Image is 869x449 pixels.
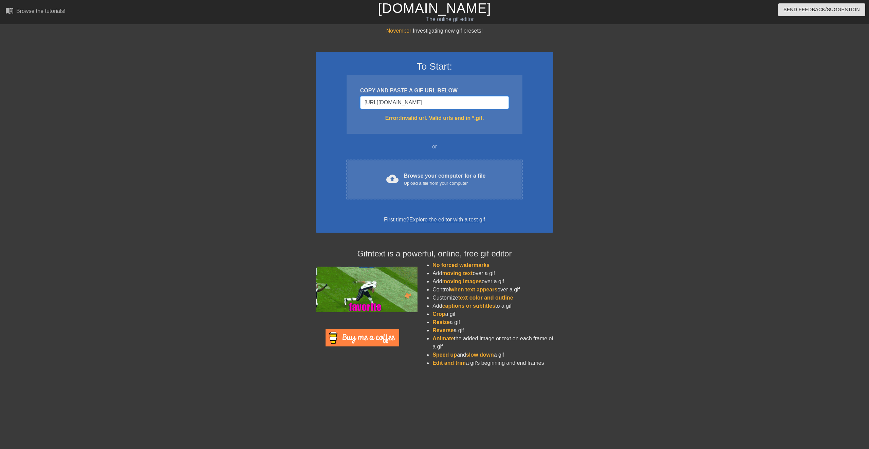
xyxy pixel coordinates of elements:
a: Browse the tutorials! [5,6,66,17]
div: First time? [325,216,544,224]
h3: To Start: [325,61,544,72]
li: and a gif [432,351,553,359]
span: Speed up [432,352,457,358]
div: Browse the tutorials! [16,8,66,14]
img: Buy Me A Coffee [326,329,399,346]
div: Error: Invalid url. Valid urls end in *.gif. [360,114,509,122]
div: Investigating new gif presets! [316,27,553,35]
li: Customize [432,294,553,302]
span: No forced watermarks [432,262,489,268]
li: Control over a gif [432,286,553,294]
span: Send Feedback/Suggestion [783,5,860,14]
a: [DOMAIN_NAME] [378,1,491,16]
h4: Gifntext is a powerful, online, free gif editor [316,249,553,259]
span: captions or subtitles [442,303,495,309]
div: Upload a file from your computer [404,180,486,187]
span: Resize [432,319,450,325]
span: Crop [432,311,445,317]
li: the added image or text on each frame of a gif [432,335,553,351]
li: Add over a gif [432,269,553,277]
span: November: [386,28,413,34]
input: Username [360,96,509,109]
span: menu_book [5,6,14,15]
span: slow down [466,352,494,358]
span: moving images [442,279,482,284]
img: football_small.gif [316,267,418,312]
span: Reverse [432,327,454,333]
div: COPY AND PASTE A GIF URL BELOW [360,87,509,95]
li: a gif [432,310,553,318]
a: Explore the editor with a test gif [409,217,485,222]
span: text color and outline [458,295,513,301]
div: Browse your computer for a file [404,172,486,187]
span: moving text [442,270,473,276]
span: when text appears [450,287,498,292]
li: a gif [432,326,553,335]
div: or [333,143,536,151]
button: Send Feedback/Suggestion [778,3,865,16]
li: a gif's beginning and end frames [432,359,553,367]
li: Add to a gif [432,302,553,310]
span: cloud_upload [386,173,399,185]
span: Edit and trim [432,360,466,366]
li: a gif [432,318,553,326]
span: Animate [432,336,454,341]
li: Add over a gif [432,277,553,286]
div: The online gif editor [293,15,607,23]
